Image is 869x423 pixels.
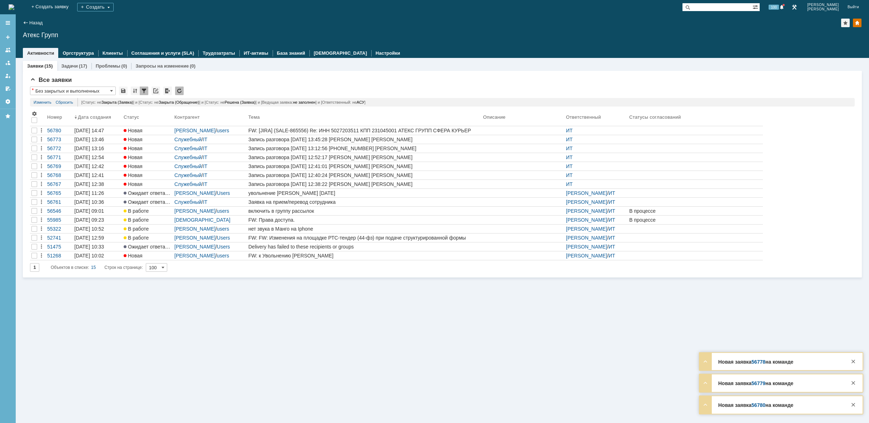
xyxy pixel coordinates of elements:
[122,189,173,197] a: Ожидает ответа контрагента
[46,225,73,233] a: 55322
[174,128,245,133] div: /
[39,163,44,169] div: Действия
[566,235,626,241] div: /
[566,154,573,160] a: ИТ
[718,380,793,386] strong: Новая заявка на команде
[483,114,506,120] div: Описание
[217,226,229,232] a: users
[566,217,626,223] div: /
[217,128,229,133] a: users
[248,190,480,196] div: увольнение [PERSON_NAME] [DATE]
[122,144,173,153] a: Новая
[248,217,480,223] div: FW: Права доступа.
[277,50,305,56] a: База знаний
[39,172,44,178] div: Действия
[247,153,482,162] a: Запись разговора [DATE] 12:52:17 [PERSON_NAME] [PERSON_NAME]
[566,208,607,214] a: [PERSON_NAME]
[47,253,71,259] div: 51268
[131,50,194,56] a: Соглашения и услуги (SLA)
[74,235,104,241] div: [DATE] 12:59
[159,100,199,104] span: Закрыта (Обращение)
[174,137,202,142] a: Служебный
[122,251,173,260] a: Новая
[51,265,89,270] span: Объектов в списке:
[174,190,215,196] a: [PERSON_NAME]
[122,216,173,224] a: В работе
[2,57,14,69] a: Заявки в моей ответственности
[74,253,104,259] div: [DATE] 10:02
[566,190,626,196] div: /
[203,199,207,205] a: IT
[248,199,480,205] div: Заявка на прием/перевод сотрудника
[124,235,149,241] span: В работе
[122,207,173,215] a: В работе
[247,225,482,233] a: нет звука в Манго на Iphone
[101,100,133,104] span: Закрыта (Заявка)
[629,208,761,214] div: В процессе
[293,100,316,104] span: не заполнен
[174,128,215,133] a: [PERSON_NAME]
[46,233,73,242] a: 52741
[2,31,14,43] a: Создать заявку
[751,380,765,386] a: 56779
[46,171,73,179] a: 56768
[31,111,37,117] span: Настройки
[174,208,215,214] a: [PERSON_NAME]
[566,114,602,120] div: Ответственный
[247,216,482,224] a: FW: Права доступа.
[701,357,710,366] div: Развернуть
[2,96,14,107] a: Настройки
[122,162,173,171] a: Новая
[46,180,73,188] a: 56767
[247,162,482,171] a: Запись разговора [DATE] 12:41:01 [PERSON_NAME] [PERSON_NAME]
[73,153,122,162] a: [DATE] 12:54
[124,190,194,196] span: Ожидает ответа контрагента
[79,63,87,69] div: (17)
[124,128,143,133] span: Новая
[47,208,71,214] div: 56546
[47,154,71,160] div: 56771
[751,359,765,365] a: 56778
[217,208,229,214] a: users
[247,233,482,242] a: FW: FW: Изменения на площадке РТС-тендер (44-фз) при подаче структурированной формы заявки
[124,154,143,160] span: Новая
[247,109,482,126] th: Тема
[73,242,122,251] a: [DATE] 10:33
[46,135,73,144] a: 56773
[174,253,245,259] div: /
[39,226,44,232] div: Действия
[203,50,235,56] a: Трудозатраты
[23,31,862,39] div: Атекс Групп
[247,135,482,144] a: Запись разговора [DATE] 13:45:28 [PERSON_NAME] [PERSON_NAME]
[769,5,779,10] span: 100
[124,114,139,120] div: Статус
[27,50,54,56] a: Активности
[566,208,626,214] div: /
[122,233,173,242] a: В работе
[47,146,71,151] div: 56772
[74,244,104,250] div: [DATE] 10:33
[628,216,763,224] a: В процессе
[39,235,44,241] div: Действия
[174,181,202,187] a: Служебный
[47,190,71,196] div: 56765
[122,242,173,251] a: Ожидает ответа контрагента
[46,251,73,260] a: 51268
[247,251,482,260] a: FW: к Увольнению [PERSON_NAME]
[247,126,482,135] a: FW: [JIRA] (SALE-865556) Re: ИНН 5027203511 КПП 231045001 АТЕКС ГРУПП СФЕРА КУРЬЕР Настройка ЭДО_...
[73,126,122,135] a: [DATE] 14:47
[124,208,149,214] span: В работе
[174,146,245,151] div: /
[46,207,73,215] a: 56546
[566,199,626,205] div: /
[248,114,260,120] div: Тема
[51,263,143,272] i: Строк на странице:
[217,244,230,250] a: Users
[122,225,173,233] a: В работе
[609,199,615,205] a: ИТ
[47,137,71,142] div: 56773
[74,172,104,178] div: [DATE] 12:41
[751,402,765,408] a: 56780
[39,217,44,223] div: Действия
[718,402,793,408] strong: Новая заявка на команде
